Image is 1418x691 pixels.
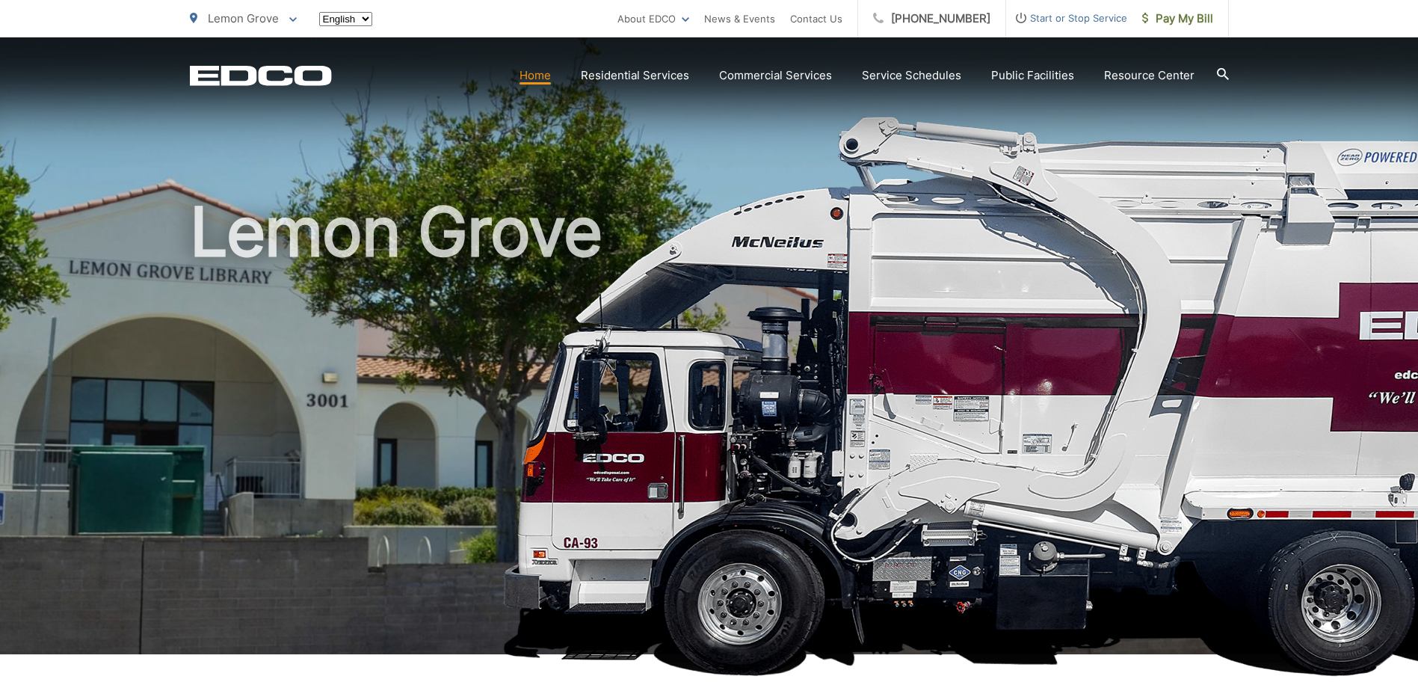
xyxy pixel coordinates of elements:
[790,10,842,28] a: Contact Us
[1104,67,1194,85] a: Resource Center
[319,12,372,26] select: Select a language
[719,67,832,85] a: Commercial Services
[617,10,689,28] a: About EDCO
[520,67,551,85] a: Home
[1142,10,1213,28] span: Pay My Bill
[581,67,689,85] a: Residential Services
[862,67,961,85] a: Service Schedules
[190,194,1229,668] h1: Lemon Grove
[704,10,775,28] a: News & Events
[208,11,279,25] span: Lemon Grove
[190,65,332,86] a: EDCD logo. Return to the homepage.
[991,67,1074,85] a: Public Facilities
